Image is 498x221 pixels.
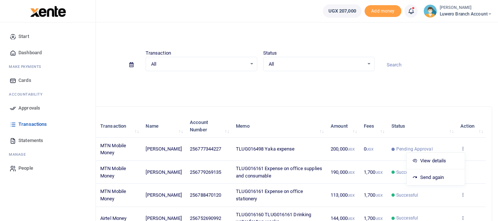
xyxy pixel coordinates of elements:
[396,169,418,176] span: Successful
[236,146,295,152] span: TLUG016498 Yaka expense
[376,193,383,197] small: UGX
[424,4,437,18] img: profile-user
[100,143,126,156] span: MTN Mobile Money
[100,189,126,201] span: MTN Mobile Money
[18,137,43,144] span: Statements
[348,147,355,151] small: UGX
[331,169,355,175] span: 190,000
[364,215,383,221] span: 1,700
[6,28,90,45] a: Start
[13,64,41,69] span: ake Payments
[6,89,90,100] li: Ac
[6,149,90,160] li: M
[18,49,42,56] span: Dashboard
[365,5,401,17] li: Toup your wallet
[6,61,90,72] li: M
[232,115,327,138] th: Memo: activate to sort column ascending
[348,193,355,197] small: UGX
[364,146,373,152] span: 0
[331,146,355,152] span: 200,000
[376,170,383,175] small: UGX
[269,61,364,68] span: All
[236,166,322,179] span: TLUG016161 Expense on office supplies and consumable
[407,172,465,183] a: Send again
[6,116,90,132] a: Transactions
[6,100,90,116] a: Approvals
[146,49,171,57] label: Transaction
[28,80,492,88] p: Download
[151,61,247,68] span: All
[376,217,383,221] small: UGX
[186,115,232,138] th: Account Number: activate to sort column ascending
[456,115,486,138] th: Action: activate to sort column ascending
[18,33,29,40] span: Start
[364,169,383,175] span: 1,700
[360,115,387,138] th: Fees: activate to sort column ascending
[6,160,90,176] a: People
[348,217,355,221] small: UGX
[190,146,221,152] span: 256777344227
[328,7,356,15] span: UGX 207,000
[146,215,181,221] span: [PERSON_NAME]
[100,166,126,179] span: MTN Mobile Money
[366,147,373,151] small: UGX
[263,49,277,57] label: Status
[424,4,492,18] a: profile-user [PERSON_NAME] Luwero Branch Account
[440,5,492,11] small: [PERSON_NAME]
[100,215,126,221] span: Airtel Money
[96,115,142,138] th: Transaction: activate to sort column ascending
[142,115,186,138] th: Name: activate to sort column ascending
[387,115,456,138] th: Status: activate to sort column ascending
[6,45,90,61] a: Dashboard
[407,156,465,166] a: View details
[18,165,33,172] span: People
[30,6,66,17] img: logo-large
[331,215,355,221] span: 144,000
[190,169,221,175] span: 256779269135
[18,121,47,128] span: Transactions
[6,72,90,89] a: Cards
[440,11,492,17] span: Luwero Branch Account
[365,8,401,13] a: Add money
[28,32,492,40] h4: Transactions
[331,192,355,198] span: 113,000
[236,189,303,201] span: TLUG016161 Expense on office stationery
[29,8,66,14] a: logo-small logo-large logo-large
[146,192,181,198] span: [PERSON_NAME]
[146,169,181,175] span: [PERSON_NAME]
[396,192,418,198] span: Successful
[146,146,181,152] span: [PERSON_NAME]
[320,4,365,18] li: Wallet ballance
[18,104,40,112] span: Approvals
[348,170,355,175] small: UGX
[365,5,401,17] span: Add money
[364,192,383,198] span: 1,700
[14,91,42,97] span: countability
[380,59,492,71] input: Search
[323,4,362,18] a: UGX 207,000
[13,152,26,157] span: anage
[190,192,221,198] span: 256788470120
[6,132,90,149] a: Statements
[18,77,31,84] span: Cards
[327,115,360,138] th: Amount: activate to sort column ascending
[396,146,433,152] span: Pending Approval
